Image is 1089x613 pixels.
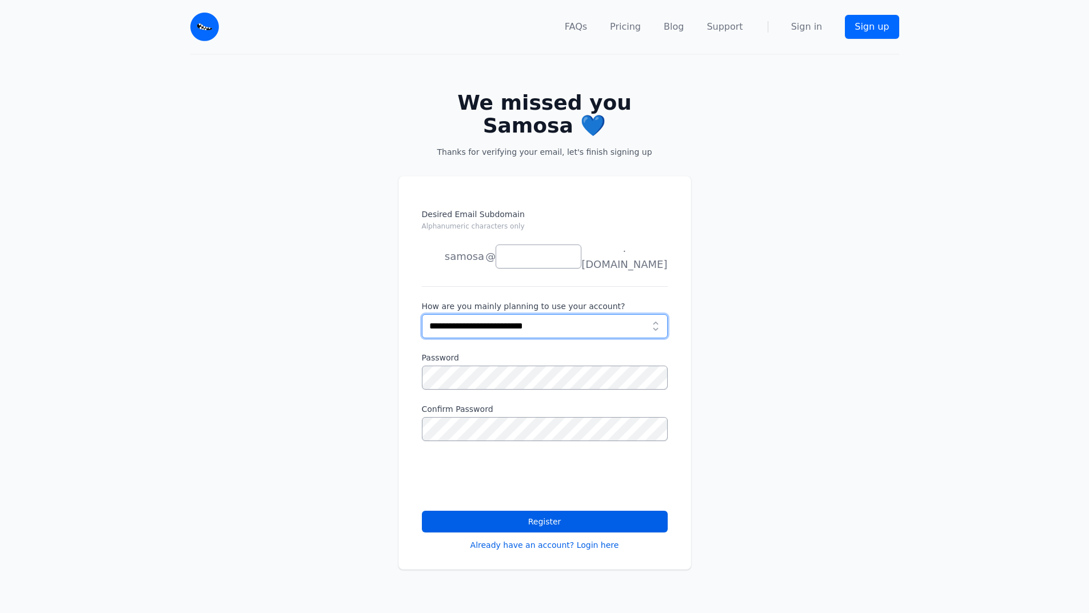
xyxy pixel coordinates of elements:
small: Alphanumeric characters only [422,222,525,230]
a: Already have an account? Login here [470,539,619,551]
label: Desired Email Subdomain [422,209,668,238]
span: @ [485,249,496,265]
a: Blog [664,20,684,34]
a: Support [707,20,743,34]
button: Register [422,511,668,532]
img: Email Monster [190,13,219,41]
li: news [422,245,485,268]
label: How are you mainly planning to use your account? [422,301,668,312]
a: Sign in [791,20,823,34]
a: FAQs [565,20,587,34]
a: Sign up [845,15,899,39]
label: Password [422,352,668,363]
label: Confirm Password [422,403,668,415]
h2: We missed you Samosa 💙 [417,91,673,137]
iframe: reCAPTCHA [422,455,596,499]
p: Thanks for verifying your email, let's finish signing up [417,146,673,158]
span: .[DOMAIN_NAME] [581,241,667,273]
a: Pricing [610,20,641,34]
